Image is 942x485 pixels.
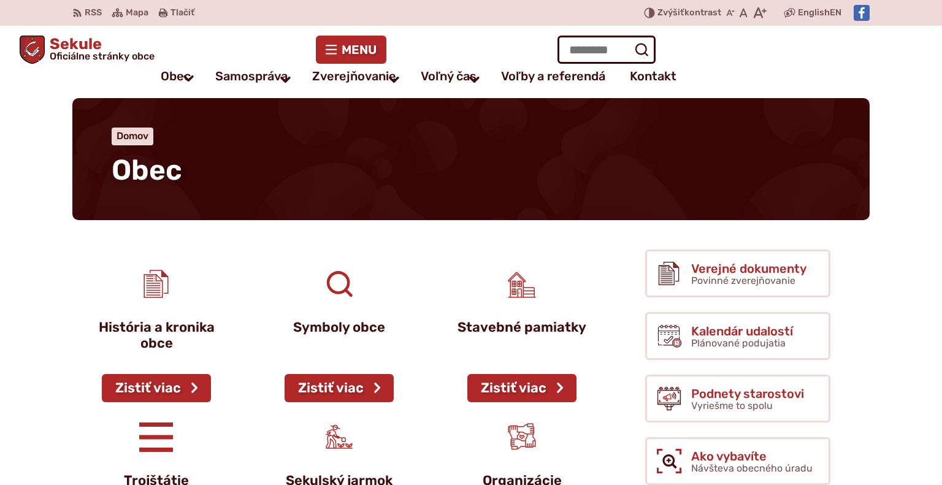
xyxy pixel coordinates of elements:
[691,275,795,286] span: Povinné zverejňovanie
[795,6,844,20] a: English EN
[380,65,408,94] button: Otvoriť podmenu pre Zverejňovanie
[342,45,377,55] span: Menu
[691,337,786,349] span: Plánované podujatia
[691,387,804,400] span: Podnety starostovi
[20,36,155,64] a: Logo Sekule, prejsť na domovskú stránku.
[854,5,870,21] img: Prejsť na Facebook stránku
[285,374,394,402] a: Zistiť viac
[421,64,477,88] a: Voľný čas
[312,64,396,88] a: Zverejňovanie
[117,130,148,142] a: Domov
[467,374,576,402] a: Zistiť viac
[87,319,226,352] p: História a kronika obce
[102,374,211,402] a: Zistiť viac
[215,64,288,88] a: Samospráva
[830,6,841,20] span: EN
[453,319,591,335] p: Stavebné pamiatky
[461,65,489,94] button: Otvoriť podmenu pre
[112,153,182,187] span: Obec
[45,36,155,61] span: Sekule
[657,7,684,18] span: Zvýšiť
[657,8,721,18] span: kontrast
[270,319,408,335] p: Symboly obce
[691,462,813,474] span: Návšteva obecného úradu
[175,64,203,93] button: Otvoriť podmenu pre
[691,262,806,275] span: Verejné dokumenty
[630,64,676,88] a: Kontakt
[645,312,830,360] a: Kalendár udalostí Plánované podujatia
[161,64,191,88] a: Obec
[126,6,148,20] span: Mapa
[645,437,830,485] a: Ako vybavíte Návšteva obecného úradu
[645,250,830,297] a: Verejné dokumenty Povinné zverejňovanie
[691,449,813,463] span: Ako vybavíte
[20,36,45,64] img: Prejsť na domovskú stránku
[645,375,830,422] a: Podnety starostovi Vyriešme to spolu
[691,400,773,411] span: Vyriešme to spolu
[691,324,793,338] span: Kalendár udalostí
[798,6,830,20] span: English
[85,6,102,20] span: RSS
[272,65,300,94] button: Otvoriť podmenu pre
[501,64,605,88] a: Voľby a referendá
[316,36,386,64] button: Menu
[170,8,194,18] span: Tlačiť
[50,52,155,61] span: Oficiálne stránky obce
